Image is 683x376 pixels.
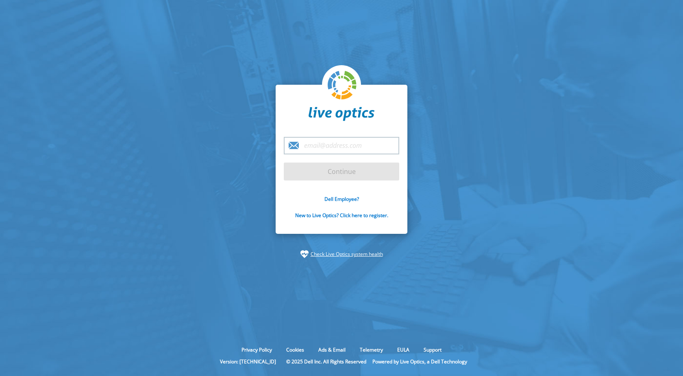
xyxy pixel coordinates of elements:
a: Telemetry [354,346,389,353]
a: Privacy Policy [235,346,278,353]
img: liveoptics-word.svg [309,107,374,121]
img: status-check-icon.svg [300,250,309,258]
li: Powered by Live Optics, a Dell Technology [372,358,467,365]
img: liveoptics-logo.svg [328,71,357,100]
a: Ads & Email [312,346,352,353]
a: Check Live Optics system health [311,250,383,258]
li: Version: [TECHNICAL_ID] [216,358,280,365]
a: Dell Employee? [324,196,359,202]
a: EULA [391,346,415,353]
a: Cookies [280,346,310,353]
input: email@address.com [284,137,399,154]
a: Support [418,346,448,353]
li: © 2025 Dell Inc. All Rights Reserved [282,358,370,365]
a: New to Live Optics? Click here to register. [295,212,388,219]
